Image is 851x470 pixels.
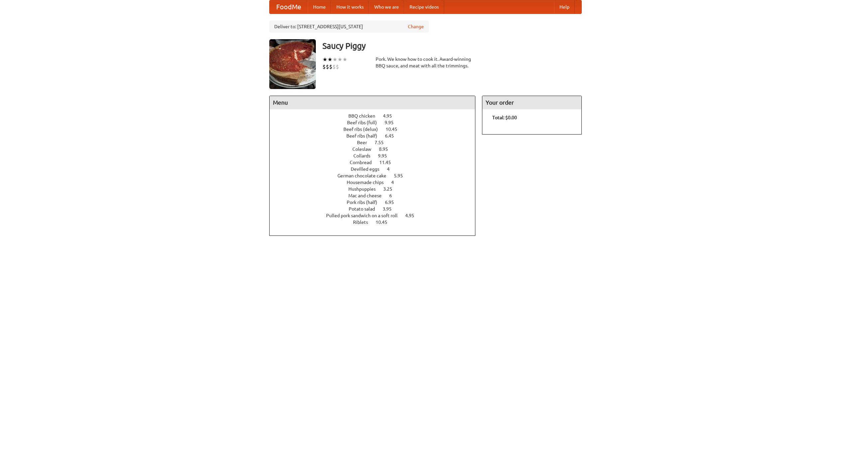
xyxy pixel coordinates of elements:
li: $ [329,63,332,70]
span: Devilled eggs [351,166,386,172]
span: Pork ribs (half) [347,200,384,205]
span: 6.45 [385,133,401,139]
span: Mac and cheese [348,193,388,198]
span: Riblets [353,220,375,225]
a: Collards 9.95 [353,153,399,158]
span: 4 [387,166,396,172]
span: 3.95 [383,206,398,212]
a: Who we are [369,0,404,14]
a: Pork ribs (half) 6.95 [347,200,406,205]
span: 7.55 [375,140,390,145]
span: Hushpuppies [348,186,382,192]
a: Beef ribs (half) 6.45 [346,133,406,139]
span: Collards [353,153,377,158]
a: FoodMe [270,0,308,14]
a: Pulled pork sandwich on a soft roll 4.95 [326,213,426,218]
li: ★ [342,56,347,63]
span: Beef ribs (half) [346,133,384,139]
li: ★ [322,56,327,63]
span: Beef ribs (delux) [343,127,385,132]
span: Beef ribs (full) [347,120,384,125]
a: Home [308,0,331,14]
li: $ [332,63,336,70]
a: Riblets 10.45 [353,220,400,225]
a: Recipe videos [404,0,444,14]
h3: Saucy Piggy [322,39,582,52]
a: Beef ribs (full) 9.95 [347,120,406,125]
li: $ [322,63,326,70]
div: Pork. We know how to cook it. Award-winning BBQ sauce, and meat with all the trimmings. [376,56,475,69]
span: Cornbread [350,160,378,165]
span: German chocolate cake [337,173,393,178]
a: How it works [331,0,369,14]
h4: Menu [270,96,475,109]
span: 9.95 [385,120,400,125]
h4: Your order [482,96,581,109]
span: 4 [391,180,401,185]
span: Pulled pork sandwich on a soft roll [326,213,404,218]
a: Devilled eggs 4 [351,166,402,172]
span: 10.45 [376,220,394,225]
div: Deliver to: [STREET_ADDRESS][US_STATE] [269,21,429,33]
li: $ [326,63,329,70]
span: Coleslaw [352,146,378,152]
a: Hushpuppies 3.25 [348,186,405,192]
li: ★ [327,56,332,63]
span: 5.95 [394,173,410,178]
a: Coleslaw 8.95 [352,146,400,152]
li: ★ [332,56,337,63]
span: 8.95 [379,146,395,152]
span: 9.95 [378,153,394,158]
span: 6.95 [385,200,401,205]
span: 4.95 [383,113,399,119]
li: ★ [337,56,342,63]
span: 6 [389,193,399,198]
a: Change [408,23,424,30]
span: 3.25 [383,186,399,192]
a: Help [554,0,575,14]
span: 4.95 [405,213,421,218]
span: Housemade chips [347,180,390,185]
a: Housemade chips 4 [347,180,406,185]
span: Beer [357,140,374,145]
span: BBQ chicken [348,113,382,119]
li: $ [336,63,339,70]
a: Beef ribs (delux) 10.45 [343,127,410,132]
b: Total: $0.00 [492,115,517,120]
a: Mac and cheese 6 [348,193,404,198]
span: 10.45 [386,127,404,132]
img: angular.jpg [269,39,316,89]
span: 11.45 [379,160,398,165]
span: Potato salad [349,206,382,212]
a: BBQ chicken 4.95 [348,113,404,119]
a: Cornbread 11.45 [350,160,403,165]
a: German chocolate cake 5.95 [337,173,415,178]
a: Beer 7.55 [357,140,396,145]
a: Potato salad 3.95 [349,206,404,212]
